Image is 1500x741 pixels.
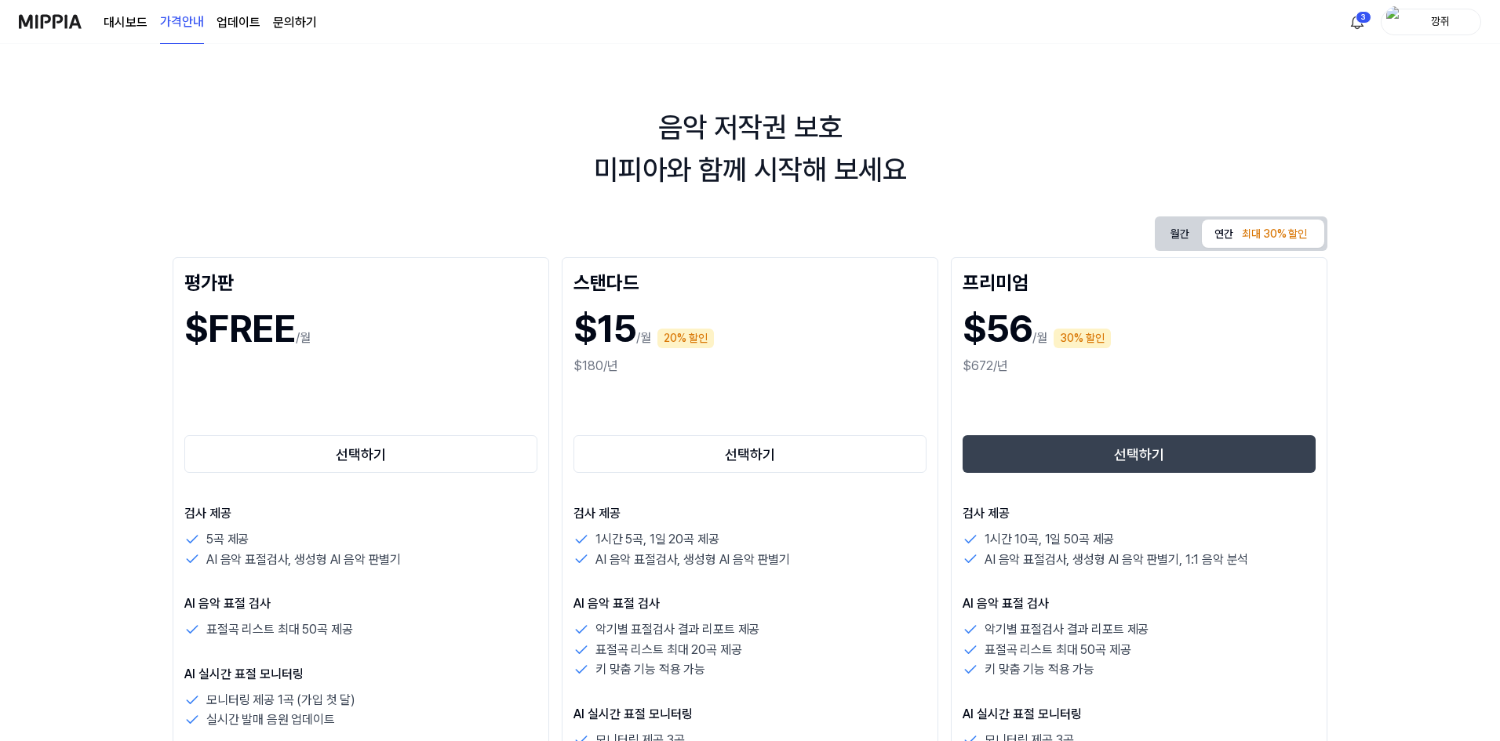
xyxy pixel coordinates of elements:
button: profile깡쥐 [1381,9,1481,35]
p: 검사 제공 [963,504,1316,523]
div: 스탠다드 [573,269,927,294]
button: 연간 [1202,220,1324,248]
p: 표절곡 리스트 최대 20곡 제공 [595,640,741,660]
p: 키 맞춤 기능 적용 가능 [985,659,1094,680]
p: /월 [1032,329,1047,347]
p: AI 음악 표절검사, 생성형 AI 음악 판별기 [206,550,401,570]
a: 대시보드 [104,13,147,32]
a: 선택하기 [184,432,537,476]
p: AI 음악 표절 검사 [963,594,1316,613]
p: 1시간 5곡, 1일 20곡 제공 [595,529,719,550]
p: 실시간 발매 음원 업데이트 [206,710,335,730]
div: $672/년 [963,357,1316,376]
button: 선택하기 [573,435,927,473]
p: 모니터링 제공 1곡 (가입 첫 달) [206,690,355,710]
p: 검사 제공 [184,504,537,523]
p: AI 음악 표절검사, 생성형 AI 음악 판별기, 1:1 음악 분석 [985,550,1248,570]
img: 알림 [1348,13,1367,31]
h1: $56 [963,300,1032,357]
div: 20% 할인 [657,329,714,348]
p: 1시간 10곡, 1일 50곡 제공 [985,529,1114,550]
h1: $FREE [184,300,296,357]
a: 선택하기 [963,432,1316,476]
a: 가격안내 [160,1,204,44]
p: 악기별 표절검사 결과 리포트 제공 [595,619,759,640]
h1: $15 [573,300,636,357]
p: AI 음악 표절 검사 [573,594,927,613]
p: /월 [636,329,651,347]
p: 악기별 표절검사 결과 리포트 제공 [985,619,1149,640]
a: 문의하기 [273,13,317,32]
div: 3 [1356,11,1371,24]
p: AI 음악 표절 검사 [184,594,537,613]
div: 평가판 [184,269,537,294]
p: AI 음악 표절검사, 생성형 AI 음악 판별기 [595,550,790,570]
p: AI 실시간 표절 모니터링 [963,705,1316,724]
button: 월간 [1158,220,1202,249]
button: 알림3 [1345,9,1370,35]
p: 5곡 제공 [206,529,249,550]
p: 키 맞춤 기능 적용 가능 [595,659,705,680]
p: AI 실시간 표절 모니터링 [573,705,927,724]
button: 선택하기 [184,435,537,473]
p: AI 실시간 표절 모니터링 [184,665,537,684]
div: $180/년 [573,357,927,376]
p: /월 [296,329,311,347]
div: 프리미엄 [963,269,1316,294]
button: 선택하기 [963,435,1316,473]
div: 30% 할인 [1054,329,1111,348]
div: 깡쥐 [1410,13,1471,30]
p: 검사 제공 [573,504,927,523]
p: 표절곡 리스트 최대 50곡 제공 [985,640,1130,660]
p: 표절곡 리스트 최대 50곡 제공 [206,619,352,640]
a: 업데이트 [217,13,260,32]
img: profile [1386,6,1405,38]
a: 선택하기 [573,432,927,476]
div: 최대 30% 할인 [1237,223,1312,246]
